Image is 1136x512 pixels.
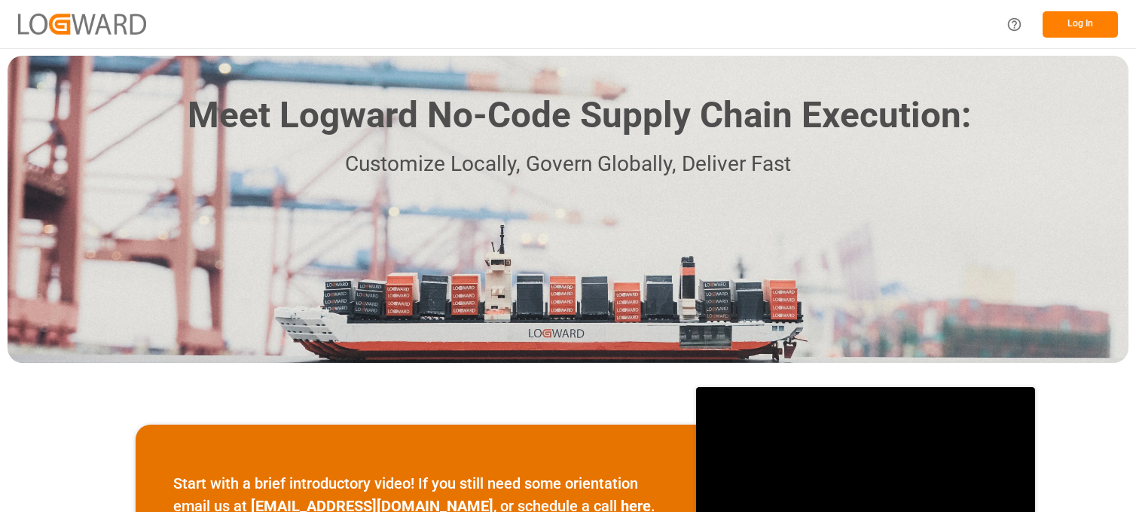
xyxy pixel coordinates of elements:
button: Log In [1043,11,1118,38]
p: Customize Locally, Govern Globally, Deliver Fast [165,148,971,181]
button: Help Center [997,8,1031,41]
h1: Meet Logward No-Code Supply Chain Execution: [188,89,971,142]
img: Logward_new_orange.png [18,14,146,34]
